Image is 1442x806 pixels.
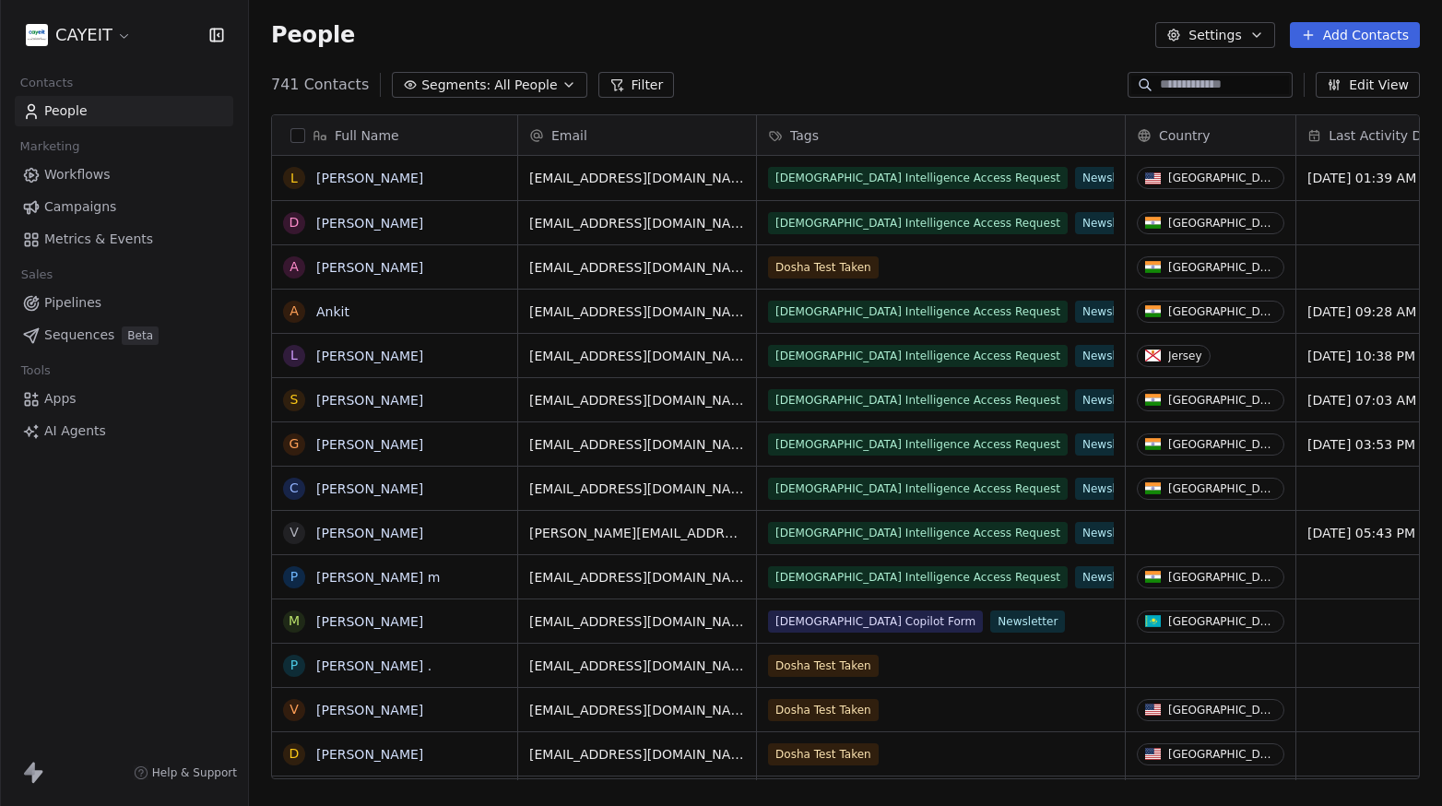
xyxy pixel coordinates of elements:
a: Apps [15,384,233,414]
span: Country [1159,126,1211,145]
div: [GEOGRAPHIC_DATA] [1168,748,1276,761]
span: AI Agents [44,421,106,441]
span: Newsletter [1075,522,1150,544]
span: [EMAIL_ADDRESS][DOMAIN_NAME] [529,612,745,631]
span: Marketing [12,133,88,160]
span: [EMAIL_ADDRESS][DOMAIN_NAME] [529,568,745,587]
span: [DEMOGRAPHIC_DATA] Intelligence Access Request [768,212,1068,234]
div: G [290,434,300,454]
div: [GEOGRAPHIC_DATA] [1168,217,1276,230]
div: A [290,302,299,321]
span: [EMAIL_ADDRESS][DOMAIN_NAME] [529,480,745,498]
span: Sequences [44,326,114,345]
span: Tools [13,357,58,385]
div: [GEOGRAPHIC_DATA] [1168,438,1276,451]
div: grid [272,156,518,780]
span: Newsletter [1075,478,1150,500]
div: [GEOGRAPHIC_DATA] [1168,305,1276,318]
button: Edit View [1316,72,1420,98]
span: [DEMOGRAPHIC_DATA] Intelligence Access Request [768,389,1068,411]
span: [DEMOGRAPHIC_DATA] Intelligence Access Request [768,522,1068,544]
a: Campaigns [15,192,233,222]
a: [PERSON_NAME] [316,393,423,408]
span: Sales [13,261,61,289]
img: CAYEIT%20Square%20Logo.png [26,24,48,46]
span: Newsletter [1075,566,1150,588]
span: Full Name [335,126,399,145]
span: [EMAIL_ADDRESS][DOMAIN_NAME] [529,657,745,675]
span: Contacts [12,69,81,97]
span: Campaigns [44,197,116,217]
span: People [44,101,88,121]
span: Apps [44,389,77,409]
span: CAYEIT [55,23,112,47]
div: C [290,479,299,498]
span: [EMAIL_ADDRESS][DOMAIN_NAME] [529,745,745,764]
span: Segments: [421,76,491,95]
span: Newsletter [1075,212,1150,234]
div: [GEOGRAPHIC_DATA] [1168,394,1276,407]
span: [EMAIL_ADDRESS][DOMAIN_NAME] [529,435,745,454]
button: Filter [598,72,675,98]
span: [EMAIL_ADDRESS][DOMAIN_NAME] [529,258,745,277]
div: Country [1126,115,1295,155]
div: Full Name [272,115,517,155]
span: Beta [122,326,159,345]
div: D [290,744,300,764]
span: 741 Contacts [271,74,369,96]
div: A [290,257,299,277]
span: Dosha Test Taken [768,743,879,765]
a: [PERSON_NAME] [316,747,423,762]
span: [EMAIL_ADDRESS][DOMAIN_NAME] [529,302,745,321]
a: [PERSON_NAME] [316,526,423,540]
span: Newsletter [1075,345,1150,367]
a: SequencesBeta [15,320,233,350]
span: [DEMOGRAPHIC_DATA] Intelligence Access Request [768,345,1068,367]
div: L [290,169,298,188]
div: V [290,700,299,719]
div: Email [518,115,756,155]
div: V [290,523,299,542]
span: Tags [790,126,819,145]
a: Ankit [316,304,349,319]
span: Newsletter [990,610,1065,633]
span: [DEMOGRAPHIC_DATA] Intelligence Access Request [768,566,1068,588]
span: Workflows [44,165,111,184]
span: [EMAIL_ADDRESS][DOMAIN_NAME] [529,214,745,232]
a: [PERSON_NAME] [316,437,423,452]
div: [GEOGRAPHIC_DATA] [1168,172,1276,184]
div: [GEOGRAPHIC_DATA] [1168,704,1276,717]
span: [DEMOGRAPHIC_DATA] Intelligence Access Request [768,433,1068,456]
span: [DEMOGRAPHIC_DATA] Intelligence Access Request [768,301,1068,323]
div: P [290,567,298,587]
button: Add Contacts [1290,22,1420,48]
span: Last Activity Date [1329,126,1437,145]
span: [EMAIL_ADDRESS][DOMAIN_NAME] [529,347,745,365]
a: Pipelines [15,288,233,318]
a: [PERSON_NAME] [316,349,423,363]
a: [PERSON_NAME] [316,481,423,496]
div: [GEOGRAPHIC_DATA] [1168,571,1276,584]
span: [EMAIL_ADDRESS][DOMAIN_NAME] [529,701,745,719]
div: m [289,611,300,631]
div: P [290,656,298,675]
span: Metrics & Events [44,230,153,249]
span: [EMAIL_ADDRESS][DOMAIN_NAME] [529,391,745,409]
div: Jersey [1168,350,1202,362]
div: [GEOGRAPHIC_DATA] [1168,482,1276,495]
a: AI Agents [15,416,233,446]
span: [PERSON_NAME][EMAIL_ADDRESS][PERSON_NAME][DOMAIN_NAME] [529,524,745,542]
span: Pipelines [44,293,101,313]
a: [PERSON_NAME] [316,614,423,629]
span: [DEMOGRAPHIC_DATA] Intelligence Access Request [768,167,1068,189]
div: S [290,390,299,409]
a: [PERSON_NAME] [316,703,423,717]
span: Newsletter [1075,301,1150,323]
span: People [271,21,355,49]
span: Email [551,126,587,145]
a: Metrics & Events [15,224,233,255]
a: [PERSON_NAME] . [316,658,431,673]
span: Dosha Test Taken [768,655,879,677]
div: D [290,213,300,232]
button: Settings [1155,22,1274,48]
